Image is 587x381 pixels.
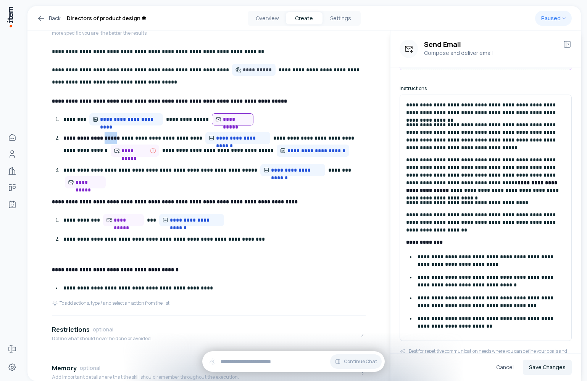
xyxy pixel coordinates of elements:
[52,300,171,306] div: To add actions, type / and select an action from the list.
[5,130,20,145] a: Home
[52,374,239,380] p: Add important details here that the skill should remember throughout the execution.
[52,336,152,342] p: Define what should never be done or avoided.
[37,14,61,23] a: Back
[286,12,323,24] button: Create
[5,163,20,178] a: Companies
[52,319,366,351] button: RestrictionsoptionalDefine what should never be done or avoided.
[424,40,556,49] h3: Send Email
[5,341,20,357] a: Forms
[409,348,572,360] p: Best for repetitive communication needs where you can define your goals and tone, then let AI han...
[202,351,385,372] div: Continue Chat
[323,12,359,24] button: Settings
[249,12,286,24] button: Overview
[52,325,90,334] h4: Restrictions
[523,360,572,375] button: Save Changes
[5,360,20,375] a: Settings
[490,360,520,375] button: Cancel
[80,364,100,372] span: optional
[52,45,366,312] div: InstructionsWrite detailed step-by-step instructions for the entire process. Include what to do, ...
[5,197,20,212] a: Agents
[344,358,377,365] span: Continue Chat
[5,146,20,162] a: Contacts
[6,6,14,28] img: Item Brain Logo
[67,14,146,23] h1: Directors of product design ✱
[400,85,572,92] label: Instructions
[424,49,556,57] p: Compose and deliver email
[330,354,382,369] button: Continue Chat
[93,326,113,333] span: optional
[52,363,77,373] h4: Memory
[5,180,20,195] a: deals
